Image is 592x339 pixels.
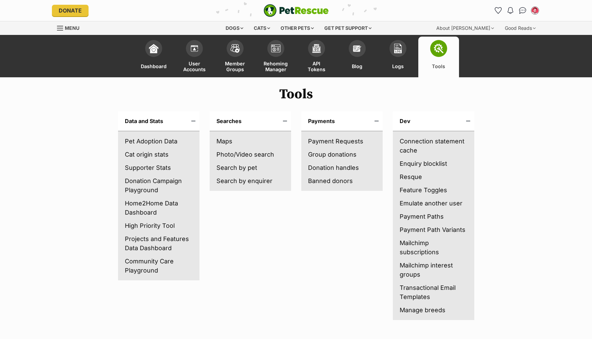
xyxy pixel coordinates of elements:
a: Pet Adoption Data [125,137,193,146]
a: Dashboard [133,37,174,77]
a: Mailchimp interest groups [400,261,467,279]
a: Donation handles [308,163,376,172]
button: My account [530,5,540,16]
a: Tools [418,37,459,77]
a: Manage breeds [400,305,467,315]
img: Cleyton profile pic [532,7,538,14]
a: Feature Toggles [400,185,467,195]
span: API Tokens [305,60,328,72]
span: User Accounts [183,60,206,72]
img: dashboard-icon-eb2f2d2d3e046f16d808141f083e7271f6b2e854fb5c12c21221c1fb7104beca.svg [149,44,158,53]
a: Transactional Email Templates [400,283,467,301]
h3: Payments [301,111,383,131]
a: Search by enquirer [216,176,284,185]
a: User Accounts [174,37,215,77]
a: Maps [216,137,284,146]
div: Other pets [276,21,319,35]
div: Cats [249,21,275,35]
a: Member Groups [215,37,255,77]
a: Search by pet [216,163,284,172]
span: Dashboard [141,60,167,72]
img: tools-icon-677f8b7d46040df57c17cb185196fc8e01b2b03676c49af7ba82c462532e62ee.svg [434,44,443,53]
a: Blog [337,37,378,77]
img: team-members-icon-5396bd8760b3fe7c0b43da4ab00e1e3bb1a5d9ba89233759b79545d2d3fc5d0d.svg [230,44,240,53]
a: Payment Paths [400,212,467,221]
img: chat-41dd97257d64d25036548639549fe6c8038ab92f7586957e7f3b1b290dea8141.svg [519,7,526,14]
div: Get pet support [320,21,376,35]
img: members-icon-d6bcda0bfb97e5ba05b48644448dc2971f67d37433e5abca221da40c41542bd5.svg [190,44,199,53]
span: Tools [432,60,445,72]
a: PetRescue [264,4,329,17]
a: Donate [52,5,89,16]
a: High Priority Tool [125,221,193,230]
a: Resque [400,172,467,181]
a: Payment Path Variants [400,225,467,234]
a: Conversations [517,5,528,16]
ul: Account quick links [493,5,540,16]
img: blogs-icon-e71fceff818bbaa76155c998696f2ea9b8fc06abc828b24f45ee82a475c2fd99.svg [352,44,362,53]
img: logs-icon-5bf4c29380941ae54b88474b1138927238aebebbc450bc62c8517511492d5a22.svg [393,44,403,53]
img: logo-e224e6f780fb5917bec1dbf3a21bbac754714ae5b6737aabdf751b685950b380.svg [264,4,329,17]
a: API Tokens [296,37,337,77]
a: Banned donors [308,176,376,185]
span: Menu [65,25,79,31]
span: Rehoming Manager [264,60,288,72]
a: Supporter Stats [125,163,193,172]
a: Photo/Video search [216,150,284,159]
button: Notifications [505,5,516,16]
a: Rehoming Manager [255,37,296,77]
a: Payment Requests [308,137,376,146]
span: Logs [392,60,404,72]
a: Menu [57,21,84,34]
div: Good Reads [500,21,540,35]
div: Dogs [221,21,248,35]
a: Community Care Playground [125,257,193,275]
h3: Searches [210,111,291,131]
a: Emulate another user [400,199,467,208]
h3: Data and Stats [118,111,199,131]
a: Enquiry blocklist [400,159,467,168]
img: api-icon-849e3a9e6f871e3acf1f60245d25b4cd0aad652aa5f5372336901a6a67317bd8.svg [312,44,321,53]
a: Projects and Features Data Dashboard [125,234,193,253]
a: Home2Home Data Dashboard [125,199,193,217]
a: Logs [378,37,418,77]
a: Donation Campaign Playground [125,176,193,195]
span: Blog [352,60,362,72]
h3: Dev [393,111,474,131]
a: Connection statement cache [400,137,467,155]
a: Favourites [493,5,504,16]
div: About [PERSON_NAME] [432,21,499,35]
span: Member Groups [223,60,247,72]
a: Mailchimp subscriptions [400,238,467,257]
a: Cat origin stats [125,150,193,159]
a: Group donations [308,150,376,159]
img: group-profile-icon-3fa3cf56718a62981997c0bc7e787c4b2cf8bcc04b72c1350f741eb67cf2f40e.svg [271,44,281,53]
img: notifications-46538b983faf8c2785f20acdc204bb7945ddae34d4c08c2a6579f10ce5e182be.svg [508,7,513,14]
